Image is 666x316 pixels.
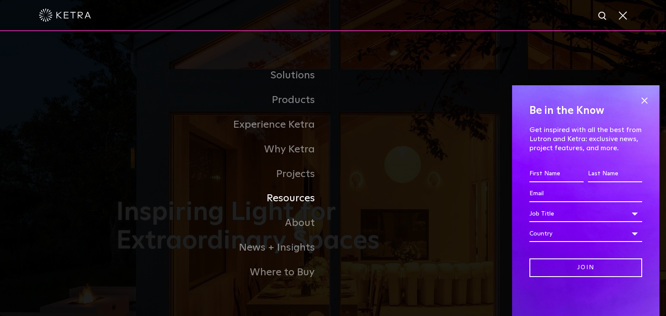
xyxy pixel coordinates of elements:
[529,103,642,119] h4: Be in the Know
[116,63,333,88] a: Solutions
[529,226,642,242] div: Country
[529,126,642,152] p: Get inspired with all the best from Lutron and Ketra: exclusive news, project features, and more.
[39,9,91,22] img: ketra-logo-2019-white
[116,162,333,187] a: Projects
[116,113,333,137] a: Experience Ketra
[597,11,608,22] img: search icon
[116,235,333,260] a: News + Insights
[529,186,642,202] input: Email
[116,137,333,162] a: Why Ketra
[529,166,584,182] input: First Name
[116,186,333,211] a: Resources
[529,258,642,277] input: Join
[116,63,550,284] div: Navigation Menu
[116,211,333,235] a: About
[116,88,333,113] a: Products
[116,260,333,285] a: Where to Buy
[588,166,642,182] input: Last Name
[529,206,642,222] div: Job Title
